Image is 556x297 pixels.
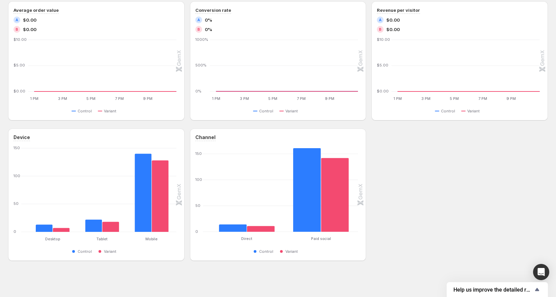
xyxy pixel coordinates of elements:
g: Tablet: Control 22,Variant 18 [77,148,127,232]
text: 150 [13,145,20,150]
text: 1000% [195,37,208,42]
div: Open Intercom Messenger [533,264,549,280]
button: Variant [98,107,119,115]
h2: A [379,18,382,22]
h3: Revenue per visitor [377,7,420,13]
span: Control [78,249,92,254]
text: $5.00 [377,63,388,67]
text: 3 PM [58,96,67,101]
g: Desktop: Control 13,Variant 7 [28,148,78,232]
span: $0.00 [386,17,400,23]
rect: Variant 7 [53,212,69,232]
rect: Control 13 [36,208,53,232]
text: 0 [13,229,16,234]
text: 7 PM [297,96,306,101]
text: Mobile [145,237,158,241]
rect: Control 22 [85,204,102,232]
h3: Device [13,134,30,141]
button: Control [253,107,276,115]
h3: Conversion rate [195,7,231,13]
button: Variant [461,107,482,115]
span: Variant [285,249,298,254]
button: Variant [279,107,301,115]
text: Direct [241,237,252,241]
span: Variant [467,108,480,114]
text: 5 PM [268,96,277,101]
text: 9 PM [507,96,516,101]
h3: Channel [195,134,216,141]
g: Direct: Control 14,Variant 11 [210,148,284,232]
text: $0.00 [377,89,389,93]
rect: Variant 18 [102,206,119,232]
text: 9 PM [325,96,334,101]
text: $10.00 [377,37,390,42]
text: 0 [195,229,198,234]
span: Help us improve the detailed report for A/B campaigns [453,287,533,293]
text: 50 [195,203,200,208]
text: Tablet [96,237,108,241]
text: 1 PM [30,96,38,101]
rect: Variant 128 [151,148,168,232]
g: Paid social: Control 161,Variant 142 [284,148,358,232]
span: 0% [205,17,212,23]
text: 3 PM [421,96,430,101]
span: Control [259,108,273,114]
button: Variant [98,247,119,255]
rect: Control 14 [219,208,247,232]
h2: B [16,27,18,31]
button: Show survey - Help us improve the detailed report for A/B campaigns [453,286,541,294]
g: Mobile: Control 140,Variant 128 [127,148,176,232]
text: 100 [195,177,202,182]
button: Control [435,107,458,115]
text: Paid social [311,237,331,241]
h2: B [197,27,200,31]
span: $0.00 [23,26,36,33]
h2: A [16,18,18,22]
text: 7 PM [115,96,124,101]
text: 5 PM [86,96,95,101]
span: Control [259,249,273,254]
text: 100 [13,173,20,178]
rect: Variant 11 [247,210,274,232]
text: Desktop [45,237,60,241]
button: Variant [279,247,301,255]
h2: B [379,27,382,31]
span: $0.00 [386,26,400,33]
text: 150 [195,151,202,156]
span: Variant [104,249,116,254]
span: Control [78,108,92,114]
span: Variant [104,108,116,114]
text: 7 PM [478,96,487,101]
text: 1 PM [212,96,220,101]
text: 500% [195,63,206,67]
text: 0% [195,89,201,93]
text: 9 PM [143,96,152,101]
text: 50 [13,201,19,206]
h3: Average order value [13,7,59,13]
text: 1 PM [393,96,402,101]
text: $10.00 [13,37,27,42]
rect: Control 140 [135,148,151,232]
button: Control [72,107,94,115]
text: $5.00 [13,63,25,67]
button: Control [72,247,94,255]
span: Control [441,108,455,114]
button: Control [253,247,276,255]
text: 5 PM [450,96,459,101]
rect: Variant 142 [321,148,349,232]
span: 0% [205,26,212,33]
text: $0.00 [13,89,25,93]
h2: A [197,18,200,22]
span: Variant [285,108,298,114]
span: $0.00 [23,17,36,23]
text: 3 PM [240,96,249,101]
rect: Control 161 [293,148,321,232]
